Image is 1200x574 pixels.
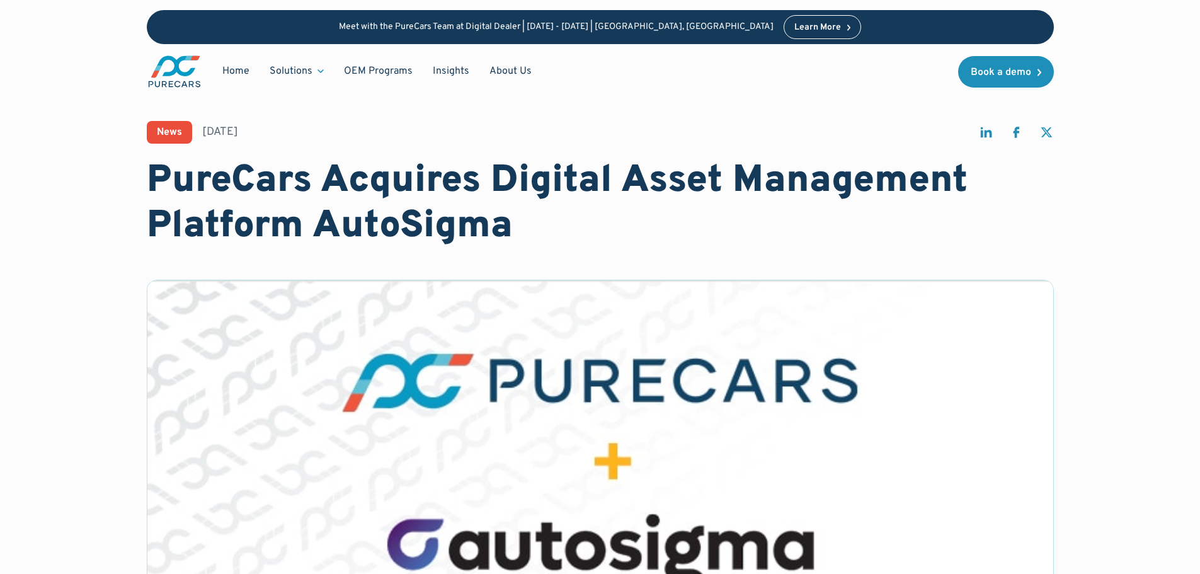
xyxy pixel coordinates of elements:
div: Book a demo [971,67,1031,77]
a: About Us [479,59,542,83]
div: Solutions [260,59,334,83]
a: Insights [423,59,479,83]
a: share on linkedin [978,125,993,146]
a: Book a demo [958,56,1054,88]
a: OEM Programs [334,59,423,83]
a: main [147,54,202,89]
img: purecars logo [147,54,202,89]
a: share on facebook [1009,125,1024,146]
div: Learn More [794,23,841,32]
h1: PureCars Acquires Digital Asset Management Platform AutoSigma [147,159,1054,250]
a: share on twitter [1039,125,1054,146]
div: Solutions [270,64,312,78]
a: Learn More [784,15,862,39]
div: News [157,127,182,137]
div: [DATE] [202,124,238,140]
a: Home [212,59,260,83]
p: Meet with the PureCars Team at Digital Dealer | [DATE] - [DATE] | [GEOGRAPHIC_DATA], [GEOGRAPHIC_... [339,22,774,33]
